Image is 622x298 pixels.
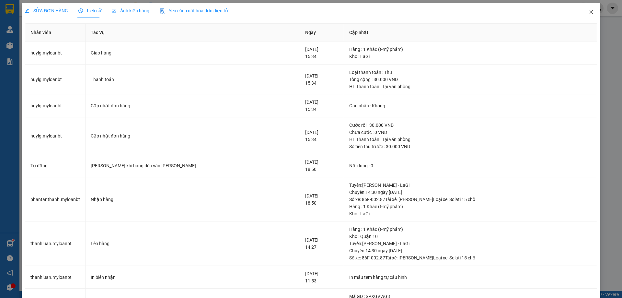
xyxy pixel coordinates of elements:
[305,192,339,207] div: [DATE] 18:50
[91,162,294,169] div: [PERSON_NAME] khi hàng đến văn [PERSON_NAME]
[349,203,591,210] div: Hàng : 1 Khác (t-mỹ phẩm)
[305,46,339,60] div: [DATE] 15:34
[91,49,294,56] div: Giao hàng
[91,132,294,139] div: Cập nhật đơn hàng
[91,76,294,83] div: Thanh toán
[349,233,591,240] div: Kho : Quận 10
[112,8,149,13] span: Ảnh kiện hàng
[349,122,591,129] div: Cước rồi : 30.000 VND
[91,274,294,281] div: In biên nhận
[349,162,591,169] div: Nội dung : 0
[25,24,86,42] th: Nhân viên
[25,8,68,13] span: SỬA ĐƠN HÀNG
[349,240,591,261] div: Tuyến : [PERSON_NAME] - LaGi Chuyến: 14:30 ngày [DATE] Số xe: 86F-002.87 Tài xế: [PERSON_NAME] Lo...
[349,226,591,233] div: Hàng : 1 Khác (t-mỹ phẩm)
[3,33,32,39] span: 0908883887
[91,240,294,247] div: Lên hàng
[25,154,86,177] td: Tự động
[25,221,86,266] td: thanhluan.myloanbt
[300,24,344,42] th: Ngày
[349,53,591,60] div: Kho : LaGi
[349,102,591,109] div: Gán nhãn : Không
[3,3,58,12] strong: Nhà xe Mỹ Loan
[305,99,339,113] div: [DATE] 15:34
[582,3,600,21] button: Close
[349,136,591,143] div: HT Thanh toán : Tại văn phòng
[349,182,591,203] div: Tuyến : [PERSON_NAME] - LaGi Chuyến: 14:30 ngày [DATE] Số xe: 86F-002.87 Tài xế: [PERSON_NAME] Lo...
[305,270,339,284] div: [DATE] 11:53
[25,117,86,155] td: huylg.myloanbt
[349,210,591,217] div: Kho : LaGi
[349,83,591,90] div: HT Thanh toán : Tại văn phòng
[86,24,300,42] th: Tác Vụ
[344,24,597,42] th: Cập nhật
[349,46,591,53] div: Hàng : 1 Khác (t-mỹ phẩm)
[305,129,339,143] div: [DATE] 15:34
[25,94,86,117] td: huylg.myloanbt
[78,8,83,13] span: clock-circle
[25,42,86,65] td: huylg.myloanbt
[349,274,591,281] div: In mẫu tem hàng tự cấu hình
[3,42,43,49] strong: Phiếu gửi hàng
[25,8,29,13] span: edit
[349,69,591,76] div: Loại thanh toán : Thu
[112,8,116,13] span: picture
[62,4,93,11] span: YXLM7CRB
[589,9,594,15] span: close
[91,196,294,203] div: Nhập hàng
[349,76,591,83] div: Tổng cộng : 30.000 VND
[305,72,339,87] div: [DATE] 15:34
[160,8,228,13] span: Yêu cầu xuất hóa đơn điện tử
[25,177,86,222] td: phantanthanh.myloanbt
[3,14,52,32] span: 21 [PERSON_NAME] [PERSON_NAME] P10 Q10
[305,159,339,173] div: [DATE] 18:50
[349,143,591,150] div: Số tiền thu trước : 30.000 VND
[78,8,101,13] span: Lịch sử
[349,129,591,136] div: Chưa cước : 0 VND
[25,266,86,289] td: thanhluan.myloanbt
[305,236,339,251] div: [DATE] 14:27
[160,8,165,14] img: icon
[25,65,86,95] td: huylg.myloanbt
[91,102,294,109] div: Cập nhật đơn hàng
[71,41,84,48] span: LaGi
